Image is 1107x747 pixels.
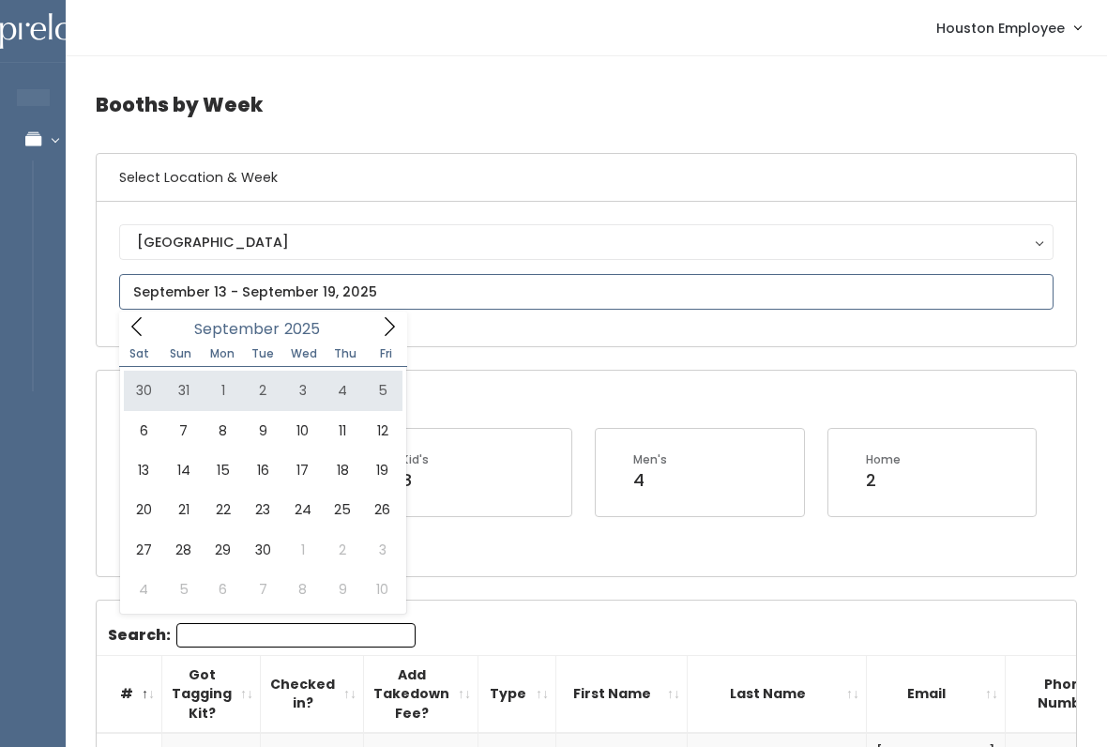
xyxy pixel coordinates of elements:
span: September 14, 2025 [163,450,203,490]
span: Wed [283,348,325,359]
span: Tue [242,348,283,359]
span: September 27, 2025 [124,530,163,570]
span: September 2, 2025 [243,371,282,410]
span: September 10, 2025 [283,411,323,450]
div: Home [866,451,901,468]
span: October 5, 2025 [163,570,203,609]
div: 8 [402,468,429,493]
h4: Booths by Week [96,79,1077,130]
input: September 13 - September 19, 2025 [119,274,1054,310]
th: Type: activate to sort column ascending [478,655,556,733]
span: October 9, 2025 [323,570,362,609]
span: September 1, 2025 [204,371,243,410]
label: Search: [108,623,416,648]
div: Kid's [402,451,429,468]
span: September 4, 2025 [323,371,362,410]
span: September 30, 2025 [243,530,282,570]
span: September 18, 2025 [323,450,362,490]
input: Year [280,317,336,341]
span: September 12, 2025 [362,411,402,450]
span: September 16, 2025 [243,450,282,490]
span: October 4, 2025 [124,570,163,609]
input: Search: [176,623,416,648]
span: October 1, 2025 [283,530,323,570]
span: September 24, 2025 [283,490,323,529]
span: October 7, 2025 [243,570,282,609]
th: Got Tagging Kit?: activate to sort column ascending [162,655,261,733]
div: [GEOGRAPHIC_DATA] [137,232,1036,252]
span: Mon [202,348,243,359]
div: 4 [633,468,667,493]
span: September 11, 2025 [323,411,362,450]
span: September 29, 2025 [204,530,243,570]
span: Sat [119,348,160,359]
th: Email: activate to sort column ascending [867,655,1006,733]
span: October 10, 2025 [362,570,402,609]
span: September 26, 2025 [362,490,402,529]
span: Houston Employee [936,18,1065,38]
span: September 22, 2025 [204,490,243,529]
span: September 17, 2025 [283,450,323,490]
span: September 13, 2025 [124,450,163,490]
span: September 8, 2025 [204,411,243,450]
th: #: activate to sort column descending [97,655,162,733]
span: August 31, 2025 [163,371,203,410]
a: Houston Employee [917,8,1099,48]
span: October 2, 2025 [323,530,362,570]
span: September 23, 2025 [243,490,282,529]
span: September 7, 2025 [163,411,203,450]
th: Add Takedown Fee?: activate to sort column ascending [364,655,478,733]
span: October 8, 2025 [283,570,323,609]
button: [GEOGRAPHIC_DATA] [119,224,1054,260]
span: September 5, 2025 [362,371,402,410]
span: August 30, 2025 [124,371,163,410]
span: September 9, 2025 [243,411,282,450]
span: September 28, 2025 [163,530,203,570]
span: Thu [325,348,366,359]
div: 2 [866,468,901,493]
th: Checked in?: activate to sort column ascending [261,655,364,733]
h6: Select Location & Week [97,154,1076,202]
span: October 6, 2025 [204,570,243,609]
span: Sun [160,348,202,359]
span: September 15, 2025 [204,450,243,490]
th: First Name: activate to sort column ascending [556,655,688,733]
span: September 20, 2025 [124,490,163,529]
span: October 3, 2025 [362,530,402,570]
span: September 25, 2025 [323,490,362,529]
th: Last Name: activate to sort column ascending [688,655,867,733]
span: September [194,322,280,337]
span: September 21, 2025 [163,490,203,529]
div: Men's [633,451,667,468]
span: Fri [366,348,407,359]
span: September 3, 2025 [283,371,323,410]
span: September 6, 2025 [124,411,163,450]
span: September 19, 2025 [362,450,402,490]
